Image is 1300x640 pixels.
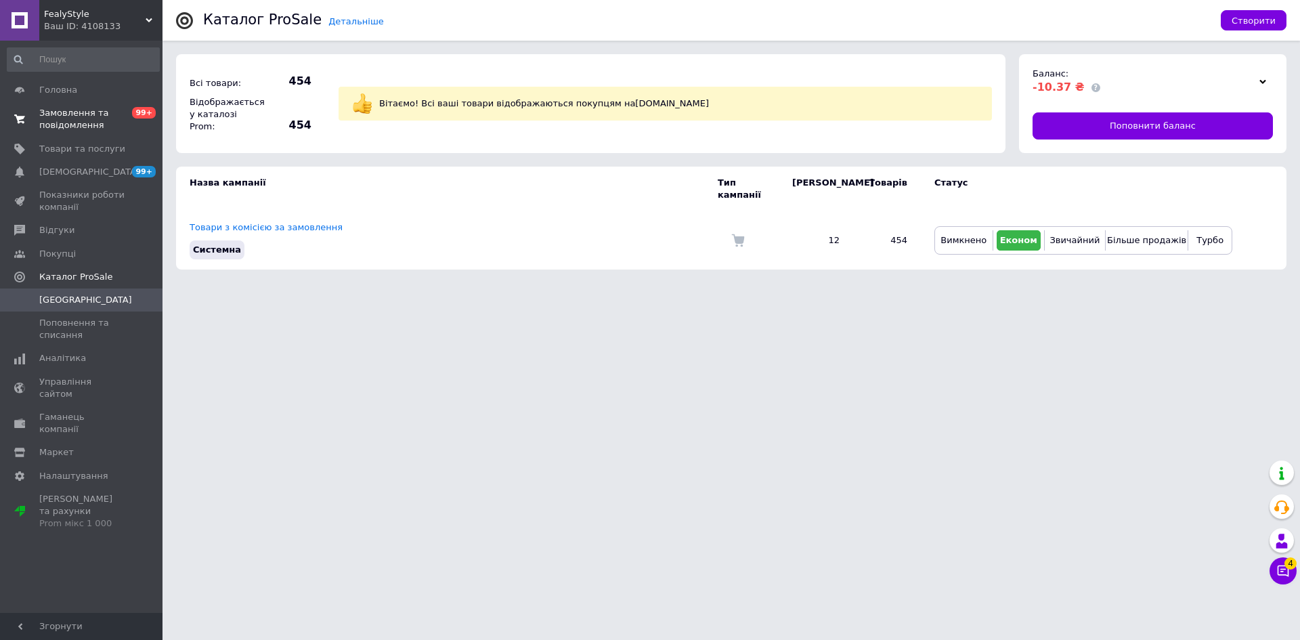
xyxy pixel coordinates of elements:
[39,166,139,178] span: [DEMOGRAPHIC_DATA]
[940,235,987,245] span: Вимкнено
[779,167,853,211] td: [PERSON_NAME]
[39,470,108,482] span: Налаштування
[190,222,343,232] a: Товари з комісією за замовлення
[39,143,125,155] span: Товари та послуги
[264,74,311,89] span: 454
[39,376,125,400] span: Управління сайтом
[203,13,322,27] div: Каталог ProSale
[39,446,74,458] span: Маркет
[1033,81,1085,93] span: -10.37 ₴
[39,84,77,96] span: Головна
[1110,120,1196,132] span: Поповнити баланс
[718,167,779,211] td: Тип кампанії
[39,107,125,131] span: Замовлення та повідомлення
[186,93,261,137] div: Відображається у каталозі Prom:
[39,517,125,530] div: Prom мікс 1 000
[1221,10,1286,30] button: Створити
[1033,68,1068,79] span: Баланс:
[1033,112,1273,140] a: Поповнити баланс
[997,230,1041,251] button: Економ
[779,211,853,270] td: 12
[7,47,160,72] input: Пошук
[853,211,921,270] td: 454
[1196,235,1223,245] span: Турбо
[39,271,112,283] span: Каталог ProSale
[853,167,921,211] td: Товарів
[1048,230,1102,251] button: Звичайний
[39,411,125,435] span: Гаманець компанії
[1284,555,1297,567] span: 4
[39,189,125,213] span: Показники роботи компанії
[39,248,76,260] span: Покупці
[193,244,241,255] span: Системна
[39,224,74,236] span: Відгуки
[132,107,156,119] span: 99+
[39,493,125,530] span: [PERSON_NAME] та рахунки
[186,74,261,93] div: Всі товари:
[1270,557,1297,584] button: Чат з покупцем4
[176,167,718,211] td: Назва кампанії
[44,20,162,33] div: Ваш ID: 4108133
[1049,235,1100,245] span: Звичайний
[1192,230,1228,251] button: Турбо
[376,94,982,113] div: Вітаємо! Всі ваші товари відображаються покупцям на [DOMAIN_NAME]
[1000,235,1037,245] span: Економ
[264,118,311,133] span: 454
[1232,16,1276,26] span: Створити
[1109,230,1184,251] button: Більше продажів
[731,234,745,247] img: Комісія за замовлення
[39,352,86,364] span: Аналітика
[44,8,146,20] span: FealyStyle
[938,230,989,251] button: Вимкнено
[132,166,156,177] span: 99+
[39,317,125,341] span: Поповнення та списання
[352,93,372,114] img: :+1:
[921,167,1232,211] td: Статус
[328,16,384,26] a: Детальніше
[1107,235,1186,245] span: Більше продажів
[39,294,132,306] span: [GEOGRAPHIC_DATA]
